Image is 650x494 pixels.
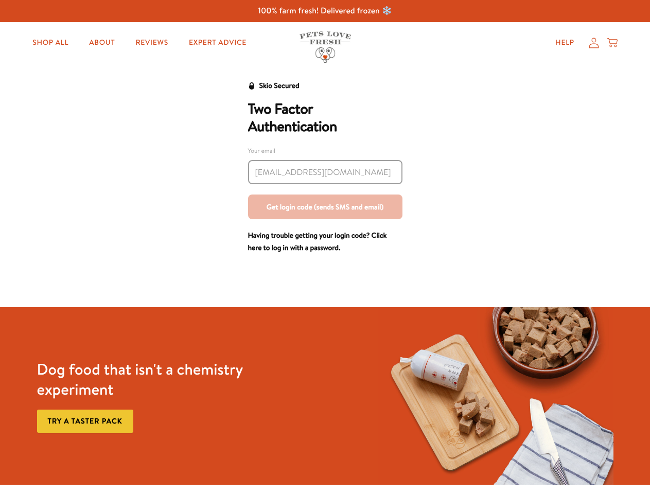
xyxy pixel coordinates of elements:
h2: Two Factor Authentication [248,100,402,135]
a: Reviews [127,32,176,53]
img: Pets Love Fresh [300,31,351,63]
a: Expert Advice [181,32,255,53]
a: Having trouble getting your login code? Click here to log in with a password. [248,230,387,253]
h3: Dog food that isn't a chemistry experiment [37,359,272,399]
img: Fussy [378,307,613,485]
div: Skio Secured [259,80,300,92]
a: Skio Secured [248,80,300,100]
a: Help [547,32,583,53]
a: About [81,32,123,53]
a: Try a taster pack [37,410,133,433]
svg: Security [248,82,255,90]
a: Shop All [24,32,77,53]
